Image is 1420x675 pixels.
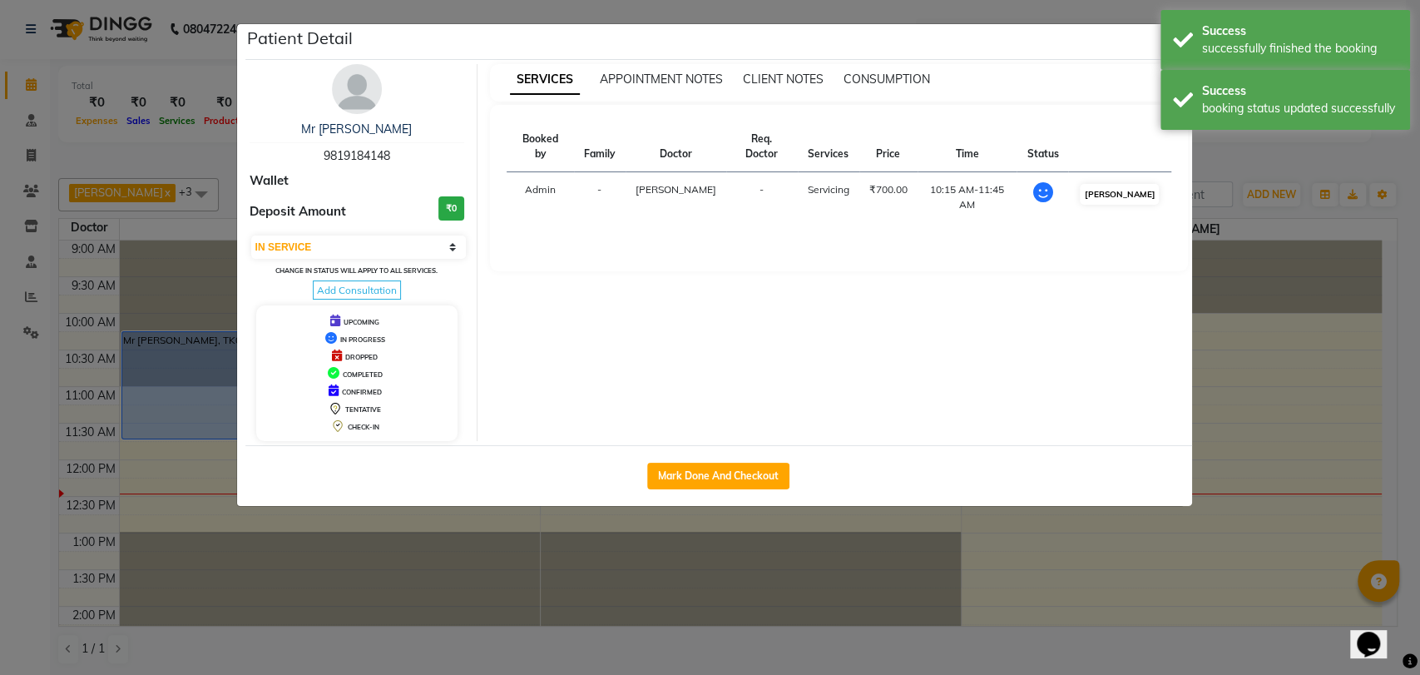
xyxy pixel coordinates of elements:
button: Mark Done And Checkout [647,463,789,489]
th: Family [574,122,626,172]
th: Req. Doctor [726,122,798,172]
th: Time [918,122,1017,172]
th: Doctor [626,122,726,172]
td: - [574,172,626,223]
th: Services [798,122,859,172]
span: APPOINTMENT NOTES [600,72,723,87]
span: DROPPED [345,353,378,361]
span: COMPLETED [343,370,383,379]
span: Wallet [250,171,289,191]
span: CONSUMPTION [844,72,930,87]
div: booking status updated successfully [1202,100,1398,117]
span: CLIENT NOTES [743,72,824,87]
td: - [726,172,798,223]
th: Booked by [507,122,574,172]
span: SERVICES [510,65,580,95]
span: CHECK-IN [348,423,379,431]
h5: Patient Detail [247,26,353,51]
div: successfully finished the booking [1202,40,1398,57]
span: TENTATIVE [345,405,381,414]
div: Servicing [808,182,849,197]
button: [PERSON_NAME] [1080,184,1159,205]
span: Add Consultation [313,280,401,300]
img: avatar [332,64,382,114]
iframe: chat widget [1350,608,1403,658]
div: Success [1202,22,1398,40]
div: ₹700.00 [869,182,908,197]
span: Deposit Amount [250,202,346,221]
h3: ₹0 [438,196,464,221]
th: Status [1017,122,1068,172]
td: Admin [507,172,574,223]
th: Price [859,122,918,172]
span: UPCOMING [344,318,379,326]
small: Change in status will apply to all services. [275,266,438,275]
span: CONFIRMED [342,388,382,396]
span: [PERSON_NAME] [636,183,716,196]
a: Mr [PERSON_NAME] [301,122,412,136]
td: 10:15 AM-11:45 AM [918,172,1017,223]
span: IN PROGRESS [340,335,385,344]
span: 9819184148 [324,148,390,163]
div: Success [1202,82,1398,100]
